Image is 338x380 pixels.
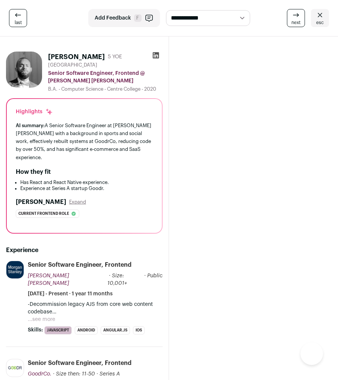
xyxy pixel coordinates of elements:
div: A Senior Software Engineer at [PERSON_NAME] [PERSON_NAME] with a background in sports and social ... [16,122,153,161]
div: Senior Software Engineer, Frontend [28,359,131,367]
span: F [134,14,142,22]
div: Highlights [16,108,53,116]
span: Add Feedback [95,14,131,22]
div: Senior Software Engineer, Frontend @ [PERSON_NAME] [PERSON_NAME] [48,70,163,85]
span: [GEOGRAPHIC_DATA] [48,62,97,68]
button: Expand [69,199,86,205]
a: last [9,9,27,27]
h2: [PERSON_NAME] [16,198,66,207]
div: 5 YOE [108,53,122,61]
span: · Size: 10,001+ [107,273,127,286]
li: Has React and React Native experience. [20,179,153,185]
a: esc [311,9,329,27]
span: · [144,272,146,287]
h2: Experience [6,246,163,255]
img: 172f10e3b5fea24f7fb0d16dbb478e7cbb25fb1d6c2aee6171df54cb30095790.jpg [6,52,42,88]
span: esc [316,20,324,26]
span: GoodrCo. [28,371,51,377]
h2: How they fit [16,167,51,176]
span: next [291,20,300,26]
li: Angular.js [101,326,130,334]
h1: [PERSON_NAME] [48,52,105,62]
li: Android [75,326,98,334]
li: iOS [133,326,145,334]
img: f42b161b11e19702e7d91185d9f82bac3ac0f055809a22d3a74bc525c4b6261b.jpg [6,261,24,278]
div: B.A. - Computer Science - Centre College - 2020 [48,86,163,92]
button: Add Feedback F [88,9,160,27]
li: Experience at Series A startup Goodr. [20,185,153,192]
a: next [287,9,305,27]
span: · [97,370,98,378]
span: last [15,20,22,26]
button: ...see more [28,316,55,323]
span: AI summary: [16,123,45,128]
span: Series A [100,371,120,377]
span: [DATE] - Present · 1 year 11 months [28,290,113,298]
iframe: Help Scout Beacon - Open [300,342,323,365]
span: Current frontend role [18,210,69,217]
span: Skills: [28,326,43,334]
span: [PERSON_NAME] [PERSON_NAME] [28,273,69,286]
li: JavaScript [44,326,72,334]
div: Senior Software Engineer, Frontend [28,261,131,269]
p: -Decommission legacy AJS from core web content codebase -Oversee Angular content integration acro... [28,301,163,316]
img: 3e6e3971d7a969d5f90709992e26efe2d4036555f5c09d4d0b93cfba2c91d485.jpg [6,365,24,371]
span: · Size then: 11-50 [53,371,95,377]
span: Public [147,273,163,278]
